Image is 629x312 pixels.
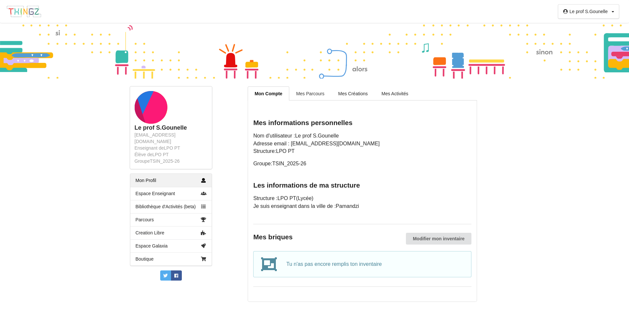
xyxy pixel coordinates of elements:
[130,187,212,200] a: Espace Enseignant
[253,181,471,209] span: Structure : LPO PT ( Lycée ) Je suis enseignant dans la ville de : Pamandzi
[253,160,471,168] p: Groupe: TSIN_2025-26
[130,226,212,239] a: Creation Libre
[135,124,207,132] div: Le prof S.Gounelle
[130,174,212,187] a: Mon Profil
[135,151,207,158] div: Élève de LPO PT
[331,86,374,100] a: Mes Créations
[6,5,42,18] img: thingz_logo.png
[130,213,212,226] a: Parcours
[253,148,471,155] p: Structure: LPO PT
[130,252,212,266] a: Boutique
[135,145,207,151] div: Enseignant de LPO PT
[253,181,471,190] div: Les informations de ma structure
[130,239,212,252] a: Espace Galaxia
[286,261,464,268] p: Tu n'as pas encore remplis ton inventaire
[569,9,608,14] div: Le prof S.Gounelle
[253,233,471,241] div: Mes briques
[289,86,331,100] a: Mes Parcours
[135,132,207,145] div: [EMAIL_ADDRESS][DOMAIN_NAME]
[130,200,212,213] a: Bibliothèque d'Activités (beta)
[406,233,471,245] button: Modifier mon inventaire
[253,132,471,215] div: Nom d'utilisateur : Le prof S.Gounelle Adresse email : [EMAIL_ADDRESS][DOMAIN_NAME]
[135,158,207,164] div: Groupe TSIN_2025-26
[248,86,289,101] a: Mon Compte
[375,86,415,100] a: Mes Activités
[253,119,471,127] div: Mes informations personnelles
